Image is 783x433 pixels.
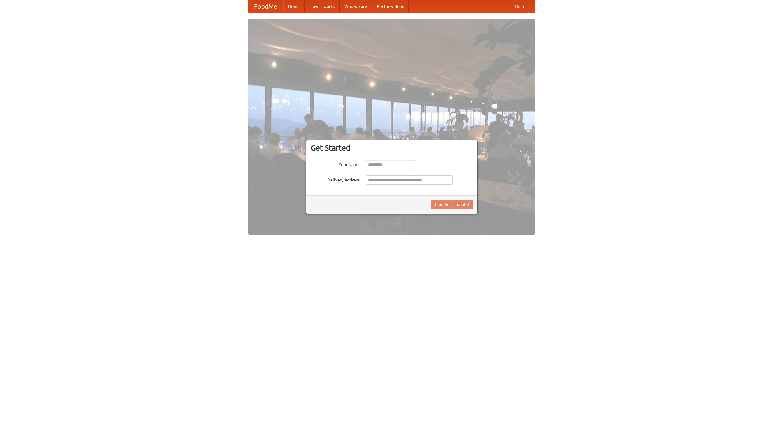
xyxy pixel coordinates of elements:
a: Help [510,0,529,13]
a: Recipe videos [372,0,409,13]
h3: Get Started [311,143,473,152]
a: Who we are [340,0,372,13]
label: Your Name [311,160,360,168]
a: FoodMe [248,0,283,13]
a: Home [283,0,305,13]
button: Find Restaurants! [431,200,473,209]
a: How it works [305,0,340,13]
label: Delivery Address [311,175,360,183]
